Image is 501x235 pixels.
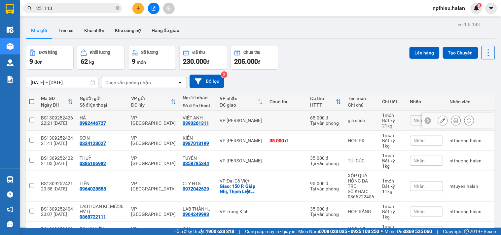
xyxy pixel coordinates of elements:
[220,158,263,163] div: VP [PERSON_NAME]
[183,141,209,146] div: 0987013199
[116,5,120,12] span: close-circle
[7,176,14,183] img: warehouse-icon
[244,50,261,55] div: Chưa thu
[348,118,376,123] div: giá sách
[220,102,258,108] div: ĐC giao
[450,209,491,214] div: ntthuong.halan
[183,57,207,65] span: 230.000
[80,161,106,166] div: 0386106982
[80,102,125,108] div: Số điện thoại
[81,57,88,65] span: 62
[39,50,57,55] div: Đơn hàng
[310,120,341,126] div: Tại văn phòng
[310,102,336,108] div: HTTT
[7,26,14,33] img: warehouse-icon
[382,214,404,219] div: 1 kg
[62,16,276,24] li: 271 - [PERSON_NAME] - [GEOGRAPHIC_DATA] - [GEOGRAPHIC_DATA]
[310,186,341,191] div: Tại văn phòng
[410,99,443,104] div: Nhãn
[132,3,144,14] button: plus
[26,22,53,38] button: Kho gửi
[450,99,491,104] div: Nhân viên
[348,102,376,108] div: Ghi chú
[183,115,213,120] div: VIÊT ANH
[41,102,68,108] div: Ngày ĐH
[8,45,98,67] b: GỬI : VP [GEOGRAPHIC_DATA]
[183,95,213,100] div: Người nhận
[438,116,448,125] div: Sửa đơn hàng
[239,228,240,235] span: |
[90,50,110,55] div: Khối lượng
[183,186,209,191] div: 0972042629
[382,224,404,229] div: 1 món
[269,138,304,143] div: 35.000 đ
[310,115,341,120] div: 65.000 đ
[7,206,13,213] span: notification
[348,173,376,189] div: XỐP QUẢ HỒNG DA TRE
[220,209,263,214] div: VP Trung Kính
[183,212,209,217] div: 0964249993
[80,135,125,141] div: SƠN
[348,189,376,199] div: SỐ KHÁC: 0366222456
[382,158,404,163] div: Bất kỳ
[136,6,141,11] span: plus
[80,214,106,219] div: 0868722111
[89,59,94,65] span: kg
[414,118,425,123] span: Nhãn
[474,5,480,11] img: icon-new-feature
[163,3,175,14] button: aim
[7,191,13,198] span: question-circle
[80,155,125,161] div: THUỲ
[245,228,297,235] span: Cung cấp máy in - giấy in:
[450,184,491,189] div: httuyen.halan
[310,206,341,212] div: 35.000 đ
[414,138,425,143] span: Nhãn
[110,22,146,38] button: Kho công nợ
[348,209,376,214] div: HỘP RĂNG
[348,138,376,143] div: HỘP PK
[80,204,125,214] div: LAB HOÀN KIẾM(236 HVT)
[128,46,176,70] button: Số lượng9món
[131,102,171,108] div: ĐC lấy
[41,206,73,212] div: BS1309252404
[7,221,13,227] span: message
[183,206,213,212] div: LAB THÀNH QUYỀN (auto 180tk)
[183,155,213,161] div: TUYÊN
[381,230,383,233] span: ⚪️
[34,59,43,65] span: đơn
[382,118,404,123] div: Bất kỳ
[41,212,73,217] div: 20:07 [DATE]
[29,57,33,65] span: 9
[41,181,73,186] div: BS1309252421
[183,103,213,108] div: Số điện thoại
[443,47,478,59] button: Tạo Chuyến
[6,4,14,14] img: logo-vxr
[116,6,120,10] span: close-circle
[41,161,73,166] div: 21:03 [DATE]
[414,209,425,214] span: Nhãn
[41,120,73,126] div: 22:21 [DATE]
[41,96,68,101] div: Mã GD
[146,22,185,38] button: Hàng đã giao
[41,155,73,161] div: BS1309252422
[382,138,404,143] div: Bất kỳ
[450,158,491,163] div: ntthuong.halan
[382,153,404,158] div: 1 món
[38,93,76,111] th: Toggle SortBy
[414,158,425,163] span: Nhãn
[80,186,106,191] div: 0964028555
[26,77,98,88] input: Select a date range.
[27,6,32,11] span: search
[404,229,432,234] strong: 0369 525 060
[450,138,491,143] div: ntthuong.halan
[220,96,258,101] div: VP nhận
[41,135,73,141] div: BS1309252424
[310,96,336,101] div: Đã thu
[382,123,404,128] div: 21 kg
[382,163,404,169] div: 1 kg
[310,155,341,161] div: 35.000 đ
[36,5,114,12] input: Tìm tên, số ĐT hoặc mã đơn
[382,204,404,209] div: 1 món
[382,143,404,149] div: 1 kg
[307,93,345,111] th: Toggle SortBy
